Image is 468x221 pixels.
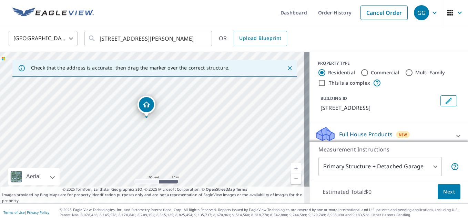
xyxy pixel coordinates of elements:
[321,104,438,112] p: [STREET_ADDRESS]
[234,31,287,46] a: Upload Blueprint
[291,163,301,173] a: Current Level 18, Zoom In
[12,8,94,18] img: EV Logo
[321,95,347,101] p: BUILDING ID
[60,207,465,218] p: © 2025 Eagle View Technologies, Inc. and Pictometry International Corp. All Rights Reserved. Repo...
[27,210,49,215] a: Privacy Policy
[329,80,370,86] label: This is a complex
[414,5,429,20] div: GG
[31,65,230,71] p: Check that the address is accurate, then drag the marker over the correct structure.
[438,184,460,200] button: Next
[371,69,399,76] label: Commercial
[451,162,459,171] span: Your report will include the primary structure and a detached garage if one exists.
[62,187,247,192] span: © 2025 TomTom, Earthstar Geographics SIO, © 2025 Microsoft Corporation, ©
[100,29,198,48] input: Search by address or latitude-longitude
[3,210,25,215] a: Terms of Use
[9,29,78,48] div: [GEOGRAPHIC_DATA]
[318,145,459,154] p: Measurement Instructions
[24,168,43,185] div: Aerial
[8,168,60,185] div: Aerial
[285,64,294,73] button: Close
[236,187,247,192] a: Terms
[440,95,457,106] button: Edit building 1
[318,60,460,66] div: PROPERTY TYPE
[138,96,155,117] div: Dropped pin, building 1, Residential property, 607 Watervliet Shaker Rd Latham, NY 12110
[399,132,407,137] span: New
[443,188,455,196] span: Next
[415,69,445,76] label: Multi-Family
[318,157,442,176] div: Primary Structure + Detached Garage
[317,184,377,199] p: Estimated Total: $0
[360,6,408,20] a: Cancel Order
[291,173,301,184] a: Current Level 18, Zoom Out
[339,130,393,138] p: Full House Products
[219,31,287,46] div: OR
[315,126,462,146] div: Full House ProductsNew
[3,210,49,214] p: |
[328,69,355,76] label: Residential
[206,187,235,192] a: OpenStreetMap
[239,34,281,43] span: Upload Blueprint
